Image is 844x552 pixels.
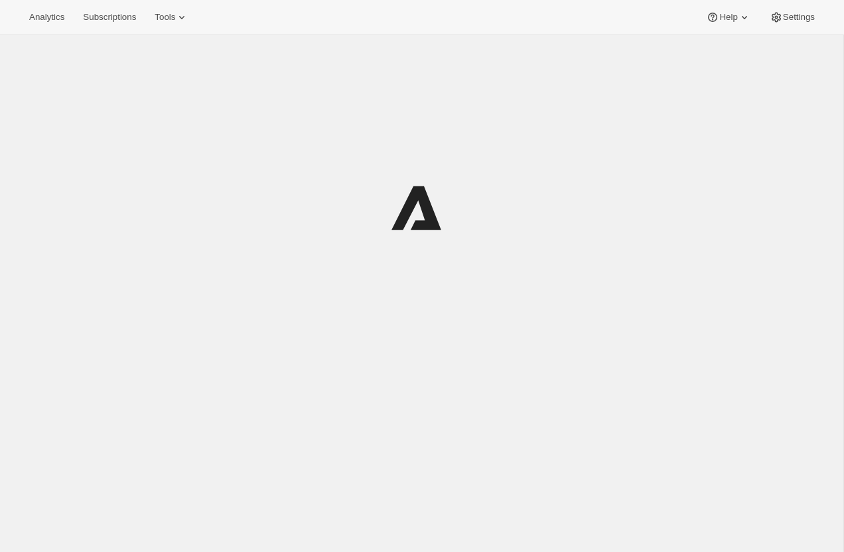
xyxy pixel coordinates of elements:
button: Help [698,8,758,27]
button: Tools [147,8,196,27]
span: Help [719,12,737,23]
span: Subscriptions [83,12,136,23]
span: Tools [155,12,175,23]
button: Settings [762,8,823,27]
button: Analytics [21,8,72,27]
span: Analytics [29,12,64,23]
span: Settings [783,12,815,23]
button: Subscriptions [75,8,144,27]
